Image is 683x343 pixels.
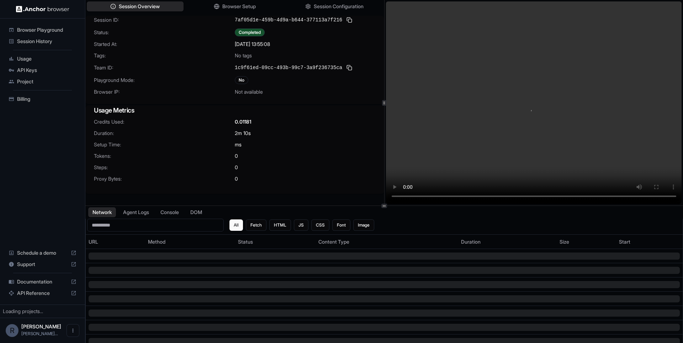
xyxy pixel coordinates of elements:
span: ms [235,141,242,148]
span: 0 [235,175,238,182]
span: 1c9f61ed-09cc-493b-99c7-3a9f236735ca [235,64,342,71]
span: Billing [17,95,76,103]
span: rickson.lima@remofy.io [21,331,58,336]
button: CSS [311,219,329,231]
button: Open menu [67,324,79,337]
div: Loading projects... [3,308,82,315]
span: Usage [17,55,76,62]
span: Browser Playground [17,26,76,33]
span: Documentation [17,278,68,285]
div: Duration [461,238,554,245]
div: Usage [6,53,79,64]
span: 2m 10s [235,130,251,137]
span: Session Overview [119,3,160,10]
button: JS [294,219,308,231]
span: Started At: [94,41,235,48]
img: Anchor Logo [16,6,69,12]
span: Project [17,78,76,85]
span: Schedule a demo [17,249,68,256]
div: API Keys [6,64,79,76]
div: API Reference [6,287,79,299]
div: Start [619,238,680,245]
h3: Usage Metrics [94,105,376,115]
button: Agent Logs [119,207,153,217]
div: Browser Playground [6,24,79,36]
div: Project [6,76,79,87]
span: Browser Setup [222,3,256,10]
span: Setup Time: [94,141,235,148]
div: URL [89,238,142,245]
div: R [6,324,18,337]
span: API Reference [17,290,68,297]
span: 0 [235,152,238,160]
span: Tags: [94,52,235,59]
span: Support [17,261,68,268]
span: Not available [235,88,263,95]
button: HTML [269,219,291,231]
span: Session ID: [94,16,235,24]
div: Support [6,259,79,270]
span: Session Configuration [314,3,364,10]
span: Duration: [94,130,235,137]
button: Network [88,207,116,217]
button: Image [353,219,374,231]
div: No [235,76,248,84]
span: [DATE] 13:55:08 [235,41,270,48]
div: Session History [6,36,79,47]
span: 7af05d1e-459b-4d9a-b644-377113a7f216 [235,16,342,24]
div: Method [148,238,232,245]
span: Rickson Lima [21,323,61,329]
div: Content Type [318,238,455,245]
div: Documentation [6,276,79,287]
span: No tags [235,52,252,59]
span: Session History [17,38,76,45]
span: Playground Mode: [94,77,235,84]
button: DOM [186,207,206,217]
span: Browser IP: [94,88,235,95]
button: Console [156,207,183,217]
span: Team ID: [94,64,235,71]
span: Credits Used: [94,118,235,125]
span: Tokens: [94,152,235,160]
span: Proxy Bytes: [94,175,235,182]
div: Completed [235,28,265,36]
span: Status: [94,29,235,36]
button: All [229,219,243,231]
div: Schedule a demo [6,247,79,259]
button: Font [332,219,350,231]
button: Fetch [246,219,266,231]
div: Size [560,238,613,245]
div: Billing [6,93,79,105]
span: API Keys [17,67,76,74]
span: 0 [235,164,238,171]
span: 0.01181 [235,118,251,125]
div: Status [238,238,313,245]
span: Steps: [94,164,235,171]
